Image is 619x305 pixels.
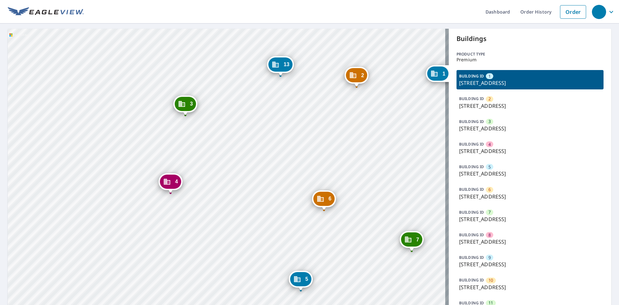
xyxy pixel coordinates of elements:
span: 9 [488,255,491,261]
span: 1 [488,73,491,79]
p: [STREET_ADDRESS] [459,238,601,246]
img: EV Logo [8,7,84,17]
p: BUILDING ID [459,232,484,238]
span: 2 [361,73,364,78]
p: BUILDING ID [459,119,484,124]
div: Dropped pin, building 7, Commercial property, 15300 W Colonial Dr Winter Garden, FL 34787 [400,231,424,251]
span: 5 [305,277,308,281]
p: [STREET_ADDRESS] [459,170,601,178]
span: 5 [488,164,491,170]
div: Dropped pin, building 2, Commercial property, 15300 W Colonial Dr Winter Garden, FL 34787 [345,67,368,87]
span: 4 [175,179,178,184]
p: [STREET_ADDRESS] [459,125,601,132]
span: 6 [329,196,331,201]
span: 8 [488,232,491,238]
div: Dropped pin, building 4, Commercial property, 15300 W Colonial Dr Winter Garden, FL 34787 [159,173,182,193]
p: Premium [457,57,604,62]
p: BUILDING ID [459,96,484,101]
a: Order [560,5,586,19]
p: BUILDING ID [459,255,484,260]
span: 10 [488,277,493,283]
p: [STREET_ADDRESS] [459,102,601,110]
div: Dropped pin, building 1, Commercial property, 15300 W Colonial Dr Winter Garden, FL 34787 [426,65,503,85]
p: Product type [457,51,604,57]
p: BUILDING ID [459,73,484,79]
p: [STREET_ADDRESS] [459,147,601,155]
span: 6 [488,187,491,193]
p: [STREET_ADDRESS] [459,215,601,223]
span: 2 [488,96,491,102]
div: Dropped pin, building 6, Commercial property, 15300 W Colonial Dr Winter Garden, FL 34787 [312,190,336,210]
span: 3 [488,118,491,125]
div: Dropped pin, building 5, Commercial property, 15345 Oak Apple Ct Winter Garden, FL 34787-6152 [289,271,313,291]
span: 7 [488,209,491,215]
p: BUILDING ID [459,277,484,283]
p: [STREET_ADDRESS] [459,260,601,268]
span: 4 [488,141,491,147]
p: BUILDING ID [459,141,484,147]
span: 3 [190,101,193,106]
p: BUILDING ID [459,209,484,215]
span: 13 [284,62,290,67]
p: [STREET_ADDRESS] [459,283,601,291]
span: 7 [416,237,419,242]
p: BUILDING ID [459,164,484,169]
p: Buildings [457,34,604,44]
span: 1 [442,71,445,76]
p: BUILDING ID [459,187,484,192]
p: [STREET_ADDRESS] [459,79,601,87]
p: [STREET_ADDRESS] [459,193,601,200]
div: Dropped pin, building 3, Commercial property, 15300 W Colonial Dr Winter Garden, FL 34787 [173,96,197,116]
div: Dropped pin, building 13, Commercial property, 15300 W Colonial Dr Winter Garden, FL 34787 [267,56,294,76]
